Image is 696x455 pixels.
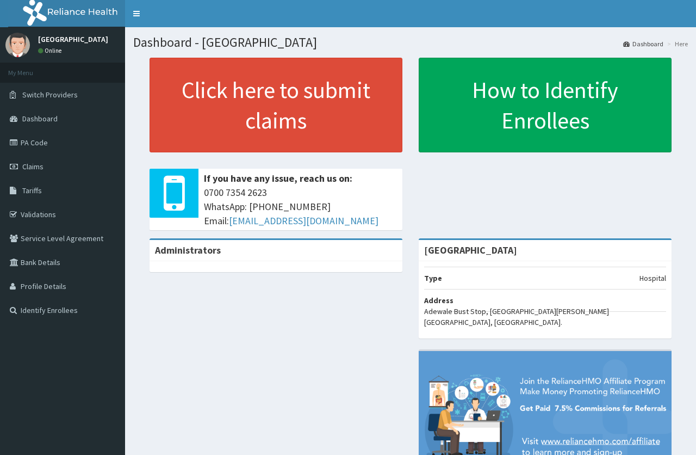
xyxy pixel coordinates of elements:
[22,186,42,195] span: Tariffs
[229,214,378,227] a: [EMAIL_ADDRESS][DOMAIN_NAME]
[204,186,397,228] span: 0700 7354 2623 WhatsApp: [PHONE_NUMBER] Email:
[22,90,78,100] span: Switch Providers
[424,244,517,256] strong: [GEOGRAPHIC_DATA]
[623,39,663,48] a: Dashboard
[424,296,453,305] b: Address
[150,58,402,152] a: Click here to submit claims
[204,172,352,185] b: If you have any issue, reach us on:
[38,35,108,43] p: [GEOGRAPHIC_DATA]
[22,162,43,171] span: Claims
[419,58,672,152] a: How to Identify Enrollees
[664,39,688,48] li: Here
[424,306,666,328] p: Adewale Bust Stop, [GEOGRAPHIC_DATA][PERSON_NAME][GEOGRAPHIC_DATA], [GEOGRAPHIC_DATA].
[639,273,666,284] p: Hospital
[155,244,221,256] b: Administrators
[424,273,442,283] b: Type
[5,33,30,57] img: User Image
[38,47,64,54] a: Online
[22,114,58,124] span: Dashboard
[133,35,688,50] h1: Dashboard - [GEOGRAPHIC_DATA]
